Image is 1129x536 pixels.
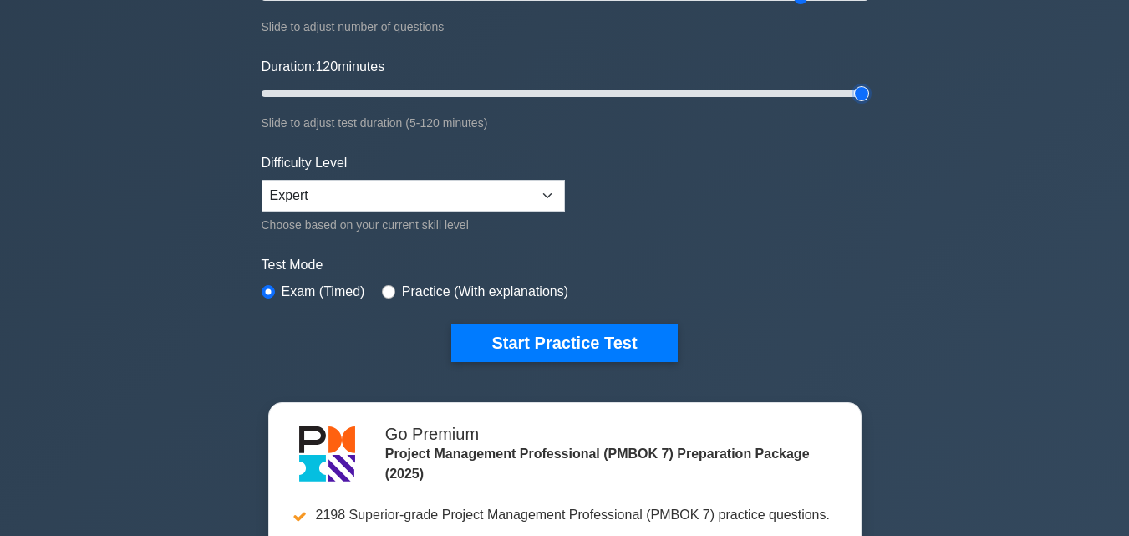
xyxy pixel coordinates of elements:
[262,17,868,37] div: Slide to adjust number of questions
[262,153,348,173] label: Difficulty Level
[315,59,338,74] span: 120
[402,282,568,302] label: Practice (With explanations)
[262,215,565,235] div: Choose based on your current skill level
[262,57,385,77] label: Duration: minutes
[262,113,868,133] div: Slide to adjust test duration (5-120 minutes)
[282,282,365,302] label: Exam (Timed)
[451,324,677,362] button: Start Practice Test
[262,255,868,275] label: Test Mode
